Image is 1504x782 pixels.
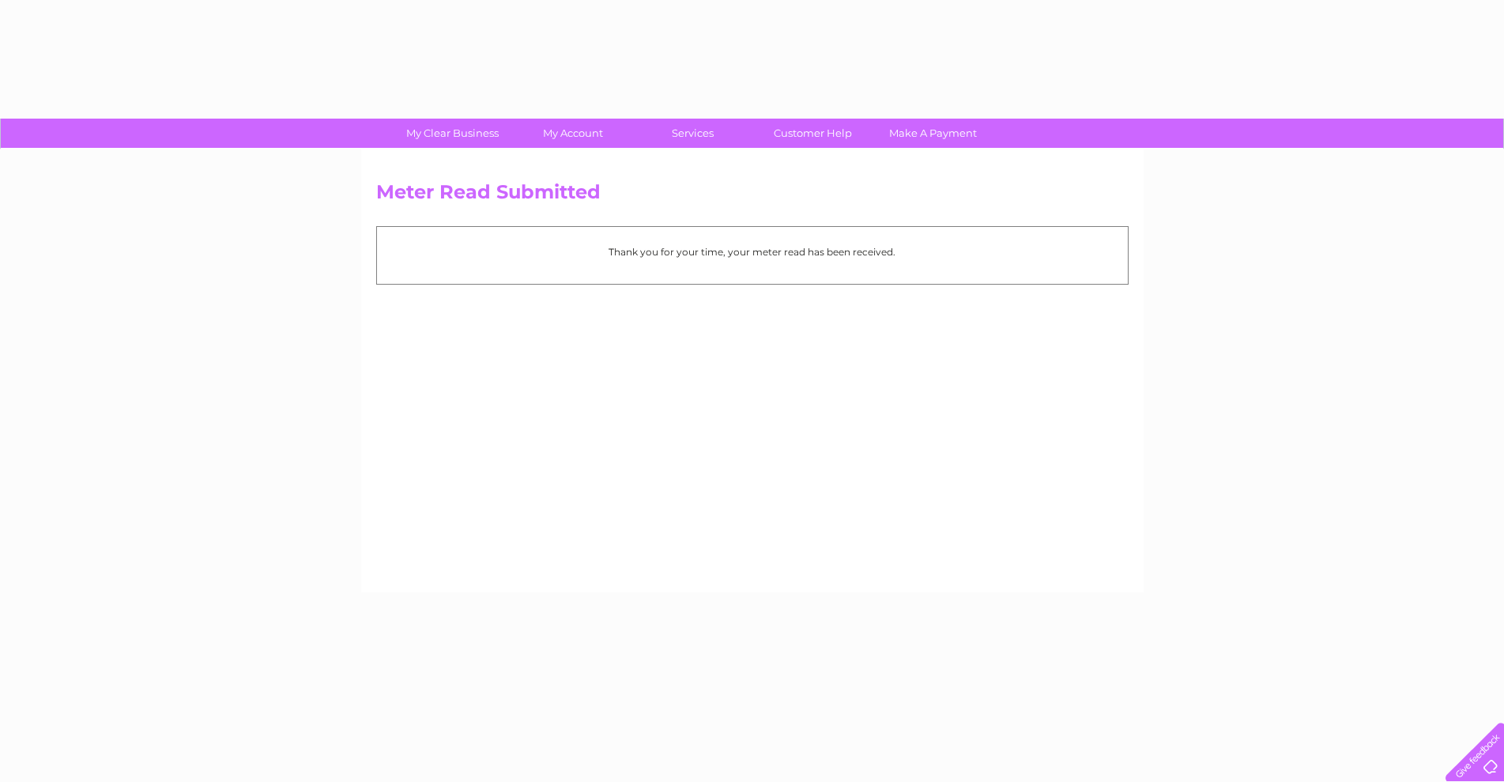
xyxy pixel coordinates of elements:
a: Services [628,119,758,148]
p: Thank you for your time, your meter read has been received. [385,244,1120,259]
a: Customer Help [748,119,878,148]
a: My Account [507,119,638,148]
h2: Meter Read Submitted [376,181,1129,211]
a: Make A Payment [868,119,998,148]
a: My Clear Business [387,119,518,148]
